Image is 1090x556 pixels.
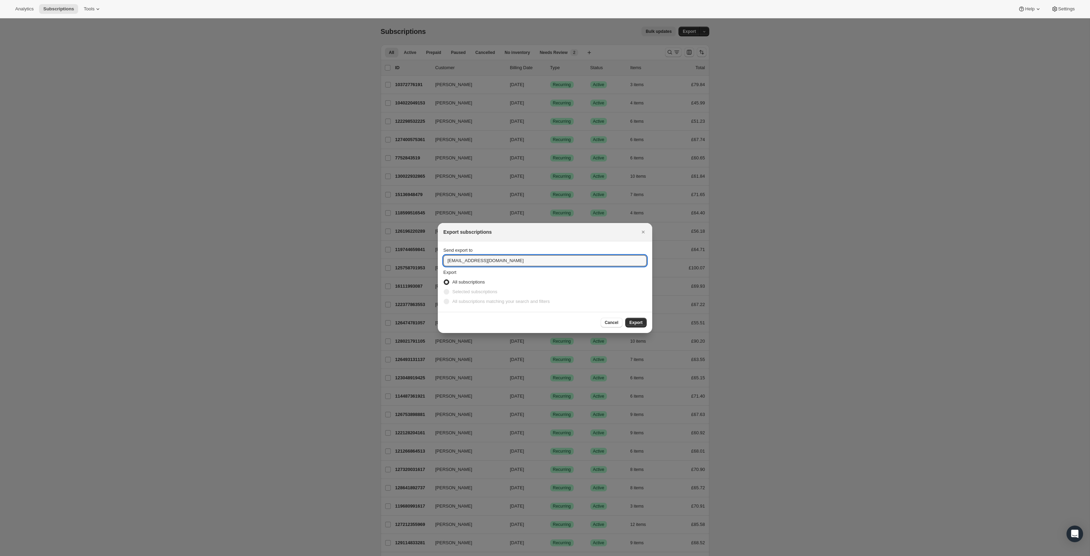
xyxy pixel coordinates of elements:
[43,6,74,12] span: Subscriptions
[80,4,105,14] button: Tools
[452,299,550,304] span: All subscriptions matching your search and filters
[452,279,485,285] span: All subscriptions
[1025,6,1034,12] span: Help
[629,320,643,325] span: Export
[625,318,647,327] button: Export
[39,4,78,14] button: Subscriptions
[605,320,618,325] span: Cancel
[1047,4,1079,14] button: Settings
[11,4,38,14] button: Analytics
[638,227,648,237] button: Close
[452,289,497,294] span: Selected subscriptions
[1014,4,1045,14] button: Help
[601,318,622,327] button: Cancel
[443,229,492,235] h2: Export subscriptions
[1066,526,1083,542] div: Open Intercom Messenger
[443,270,456,275] span: Export
[15,6,34,12] span: Analytics
[1058,6,1075,12] span: Settings
[84,6,94,12] span: Tools
[443,248,473,253] span: Send export to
